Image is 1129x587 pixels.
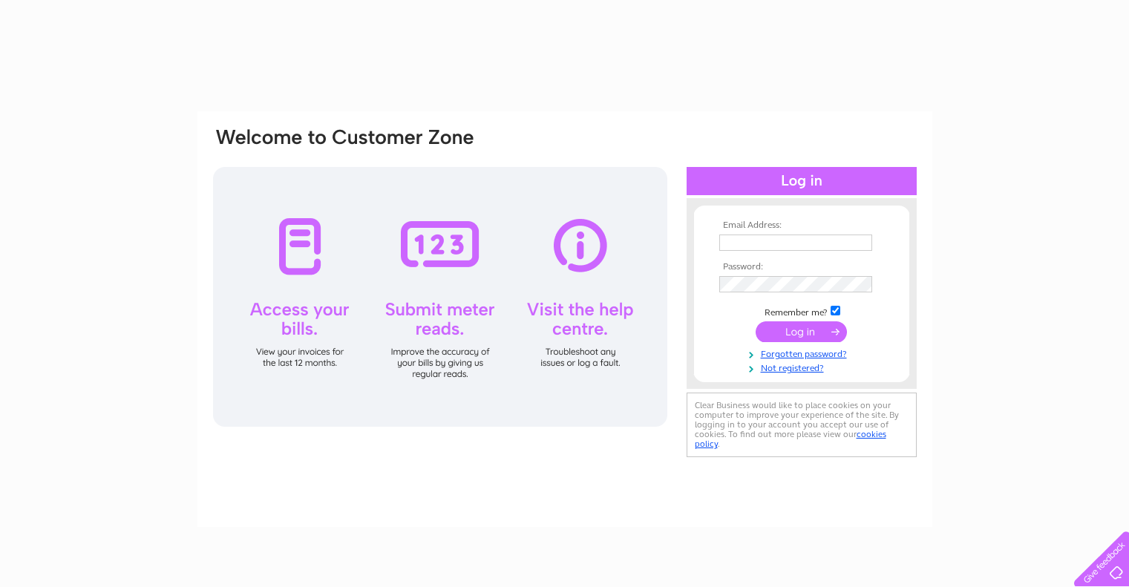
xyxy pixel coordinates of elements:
th: Password: [716,262,888,272]
a: Forgotten password? [719,346,888,360]
th: Email Address: [716,220,888,231]
a: Not registered? [719,360,888,374]
div: Clear Business would like to place cookies on your computer to improve your experience of the sit... [687,393,917,457]
a: cookies policy [695,429,886,449]
input: Submit [756,321,847,342]
td: Remember me? [716,304,888,318]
